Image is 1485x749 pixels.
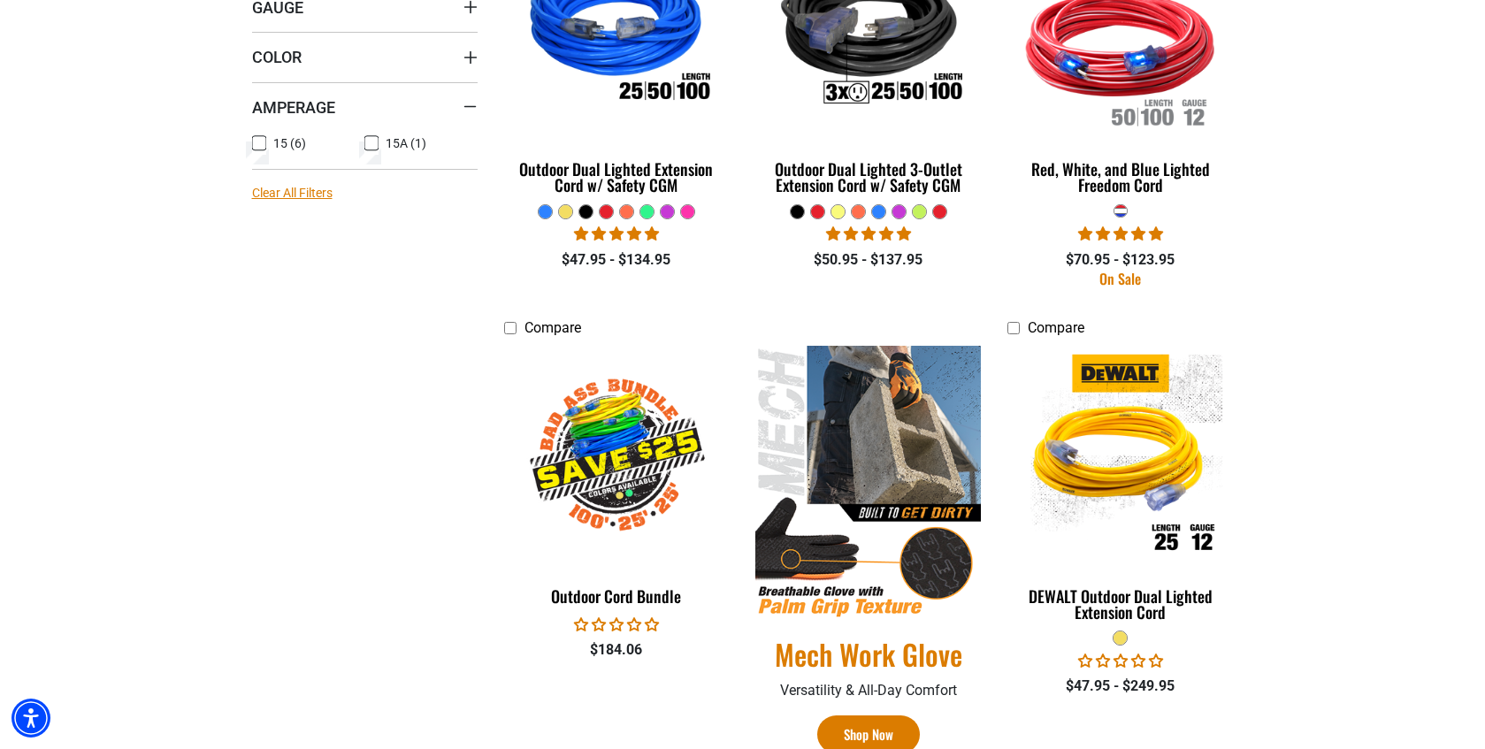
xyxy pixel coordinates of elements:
div: $184.06 [504,639,730,661]
div: $47.95 - $134.95 [504,249,730,271]
div: On Sale [1007,271,1233,286]
div: $70.95 - $123.95 [1007,249,1233,271]
a: Mech Work Glove [755,636,981,673]
span: Compare [1028,319,1084,336]
span: 15 (6) [273,137,306,149]
img: Outdoor Cord Bundle [505,354,728,557]
span: Clear All Filters [252,186,333,200]
p: Versatility & All-Day Comfort [755,680,981,701]
span: 0.00 stars [574,616,659,633]
span: 4.95 stars [1078,225,1163,242]
summary: Amperage [252,82,478,132]
span: 0.00 stars [1078,653,1163,669]
div: Outdoor Dual Lighted 3-Outlet Extension Cord w/ Safety CGM [755,161,981,193]
a: Outdoor Cord Bundle Outdoor Cord Bundle [504,346,730,615]
span: Compare [524,319,581,336]
a: Clear All Filters [252,184,340,203]
div: $47.95 - $249.95 [1007,676,1233,697]
div: Red, White, and Blue Lighted Freedom Cord [1007,161,1233,193]
img: Mech Work Glove [755,346,981,619]
div: $50.95 - $137.95 [755,249,981,271]
img: DEWALT Outdoor Dual Lighted Extension Cord [1009,354,1232,557]
div: Outdoor Cord Bundle [504,588,730,604]
div: Accessibility Menu [11,699,50,738]
span: 15A (1) [386,137,426,149]
div: Outdoor Dual Lighted Extension Cord w/ Safety CGM [504,161,730,193]
span: Amperage [252,97,335,118]
span: Color [252,47,302,67]
summary: Color [252,32,478,81]
div: DEWALT Outdoor Dual Lighted Extension Cord [1007,588,1233,620]
span: 4.80 stars [826,225,911,242]
span: 4.81 stars [574,225,659,242]
a: DEWALT Outdoor Dual Lighted Extension Cord DEWALT Outdoor Dual Lighted Extension Cord [1007,346,1233,631]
